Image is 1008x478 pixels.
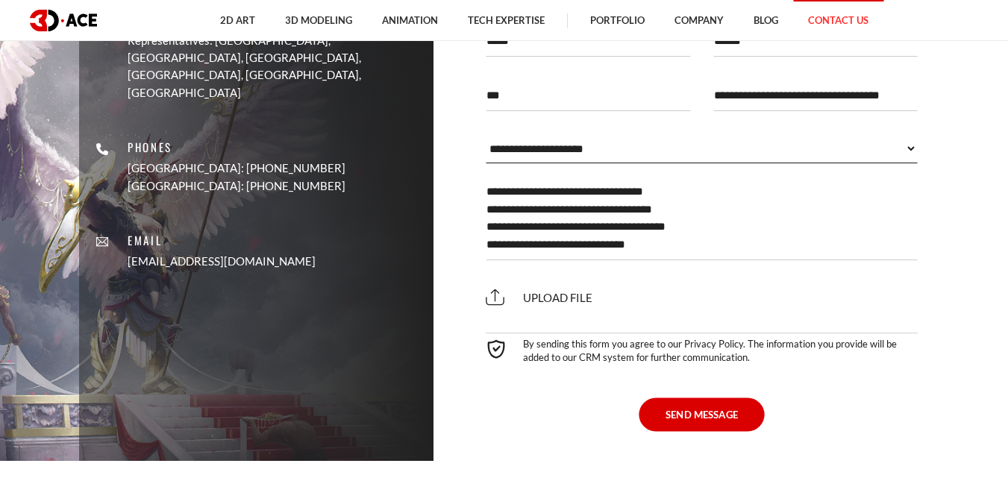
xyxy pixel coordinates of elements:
[128,232,316,249] p: Email
[30,10,97,31] img: logo dark
[128,32,422,102] p: Representatives: [GEOGRAPHIC_DATA], [GEOGRAPHIC_DATA], [GEOGRAPHIC_DATA], [GEOGRAPHIC_DATA], [GEO...
[486,291,592,304] span: Upload file
[128,254,316,271] a: [EMAIL_ADDRESS][DOMAIN_NAME]
[639,397,765,431] button: SEND MESSAGE
[486,333,918,364] div: By sending this form you agree to our Privacy Policy. The information you provide will be added t...
[128,139,345,156] p: Phones
[128,177,345,195] p: [GEOGRAPHIC_DATA]: [PHONE_NUMBER]
[128,160,345,177] p: [GEOGRAPHIC_DATA]: [PHONE_NUMBER]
